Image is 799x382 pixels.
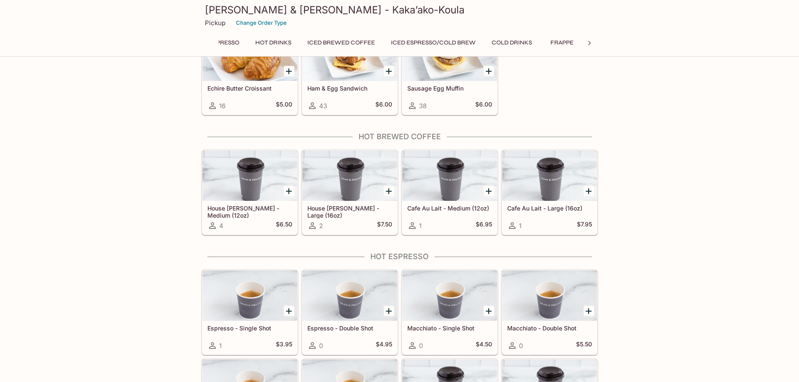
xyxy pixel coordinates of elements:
[205,3,595,16] h3: [PERSON_NAME] & [PERSON_NAME] - Kaka’ako-Koula
[376,340,392,351] h5: $4.95
[484,186,494,196] button: Add Cafe Au Lait - Medium (12oz)
[384,306,394,316] button: Add Espresso - Double Shot
[584,186,594,196] button: Add Cafe Au Lait - Large (16oz)
[502,270,597,321] div: Macchiato - Double Shot
[202,150,298,235] a: House [PERSON_NAME] - Medium (12oz)4$6.50
[302,30,398,115] a: Ham & Egg Sandwich43$6.00
[302,270,397,321] div: Espresso - Double Shot
[507,205,592,212] h5: Cafe Au Lait - Large (16oz)
[519,342,523,350] span: 0
[402,31,497,81] div: Sausage Egg Muffin
[402,151,497,201] div: Cafe Au Lait - Medium (12oz)
[302,150,398,235] a: House [PERSON_NAME] - Large (16oz)2$7.50
[232,16,291,29] button: Change Order Type
[219,342,222,350] span: 1
[302,151,397,201] div: House Blend Kaka’ako - Large (16oz)
[319,222,323,230] span: 2
[202,270,298,355] a: Espresso - Single Shot1$3.95
[402,270,498,355] a: Macchiato - Single Shot0$4.50
[384,66,394,76] button: Add Ham & Egg Sandwich
[502,150,597,235] a: Cafe Au Lait - Large (16oz)1$7.95
[205,19,225,27] p: Pickup
[386,37,480,49] button: Iced Espresso/Cold Brew
[207,325,292,332] h5: Espresso - Single Shot
[484,306,494,316] button: Add Macchiato - Single Shot
[319,102,327,110] span: 43
[276,340,292,351] h5: $3.95
[219,222,223,230] span: 4
[577,221,592,231] h5: $7.95
[202,31,297,81] div: Echire Butter Croissant
[284,186,294,196] button: Add House Blend Kaka’ako - Medium (12oz)
[202,151,297,201] div: House Blend Kaka’ako - Medium (12oz)
[476,221,492,231] h5: $6.95
[303,37,380,49] button: Iced Brewed Coffee
[419,222,422,230] span: 1
[407,325,492,332] h5: Macchiato - Single Shot
[219,102,225,110] span: 16
[402,30,498,115] a: Sausage Egg Muffin38$6.00
[484,66,494,76] button: Add Sausage Egg Muffin
[375,101,392,111] h5: $6.00
[276,221,292,231] h5: $6.50
[475,101,492,111] h5: $6.00
[276,101,292,111] h5: $5.00
[319,342,323,350] span: 0
[302,31,397,81] div: Ham & Egg Sandwich
[202,270,297,321] div: Espresso - Single Shot
[476,340,492,351] h5: $4.50
[502,151,597,201] div: Cafe Au Lait - Large (16oz)
[202,30,298,115] a: Echire Butter Croissant16$5.00
[207,85,292,92] h5: Echire Butter Croissant
[302,270,398,355] a: Espresso - Double Shot0$4.95
[402,270,497,321] div: Macchiato - Single Shot
[284,306,294,316] button: Add Espresso - Single Shot
[419,102,427,110] span: 38
[207,205,292,218] h5: House [PERSON_NAME] - Medium (12oz)
[377,221,392,231] h5: $7.50
[202,132,598,141] h4: Hot Brewed Coffee
[419,342,423,350] span: 0
[307,325,392,332] h5: Espresso - Double Shot
[402,150,498,235] a: Cafe Au Lait - Medium (12oz)1$6.95
[543,37,581,49] button: Frappe
[407,85,492,92] h5: Sausage Egg Muffin
[307,205,392,218] h5: House [PERSON_NAME] - Large (16oz)
[407,205,492,212] h5: Cafe Au Lait - Medium (12oz)
[384,186,394,196] button: Add House Blend Kaka’ako - Large (16oz)
[519,222,521,230] span: 1
[507,325,592,332] h5: Macchiato - Double Shot
[202,252,598,261] h4: Hot Espresso
[584,306,594,316] button: Add Macchiato - Double Shot
[502,270,597,355] a: Macchiato - Double Shot0$5.50
[284,66,294,76] button: Add Echire Butter Croissant
[307,85,392,92] h5: Ham & Egg Sandwich
[251,37,296,49] button: Hot Drinks
[576,340,592,351] h5: $5.50
[487,37,537,49] button: Cold Drinks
